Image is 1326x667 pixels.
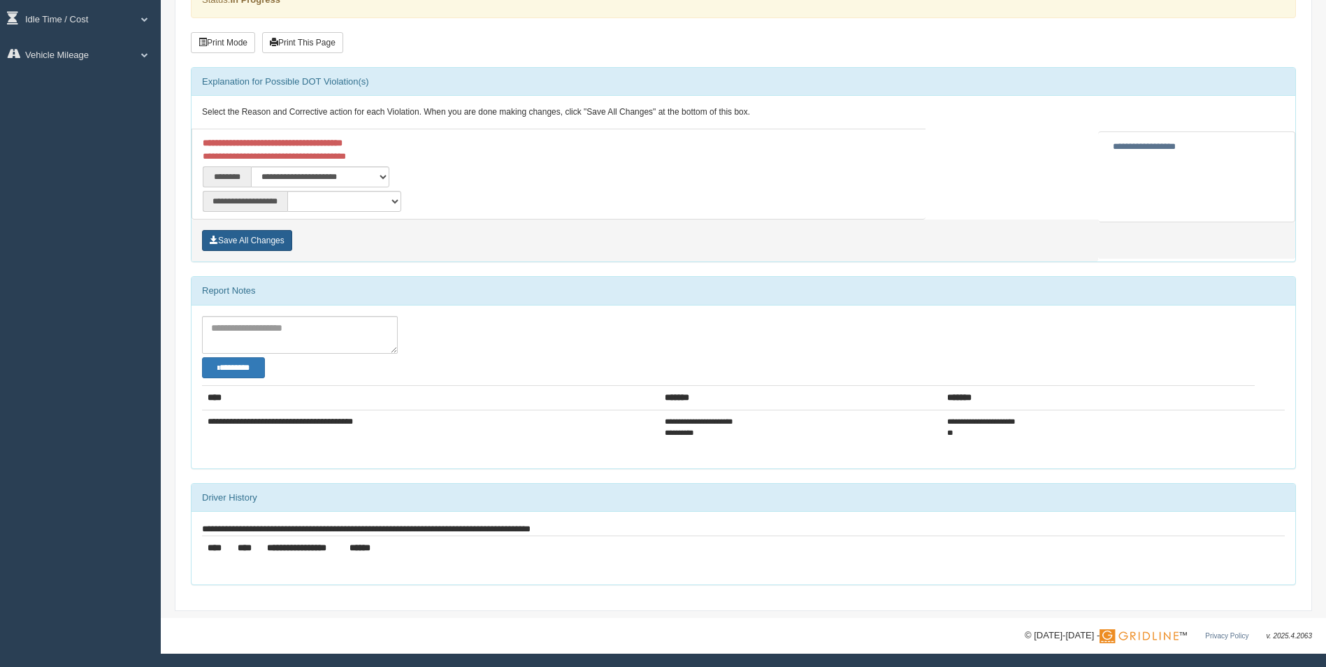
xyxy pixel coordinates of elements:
div: Select the Reason and Corrective action for each Violation. When you are done making changes, cli... [192,96,1295,129]
div: Report Notes [192,277,1295,305]
button: Print Mode [191,32,255,53]
button: Print This Page [262,32,343,53]
div: Driver History [192,484,1295,512]
button: Change Filter Options [202,357,265,378]
div: © [DATE]-[DATE] - ™ [1025,629,1312,643]
div: Explanation for Possible DOT Violation(s) [192,68,1295,96]
span: v. 2025.4.2063 [1267,632,1312,640]
a: Privacy Policy [1205,632,1248,640]
button: Save [202,230,292,251]
img: Gridline [1100,629,1179,643]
